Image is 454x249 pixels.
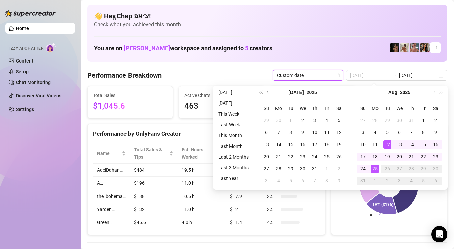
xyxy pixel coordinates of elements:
button: Choose a month [288,86,304,99]
th: Mo [272,102,285,114]
td: 2025-08-06 [297,175,309,187]
div: 8 [419,128,427,136]
li: Last Year [216,174,251,182]
button: Previous month (PageUp) [264,86,272,99]
div: 25 [371,165,379,173]
a: Chat Monitoring [16,80,51,85]
td: A… [93,177,130,190]
div: 4 [407,177,415,185]
div: 5 [335,116,343,124]
td: 2025-06-30 [272,114,285,126]
div: 19 [383,153,391,161]
div: 21 [407,153,415,161]
td: 2025-08-04 [272,175,285,187]
div: 5 [383,128,391,136]
div: Open Intercom Messenger [431,226,447,242]
td: 2025-08-06 [393,126,405,138]
div: 22 [287,153,295,161]
td: 2025-08-13 [393,138,405,151]
td: 2025-07-29 [381,114,393,126]
td: Green… [93,216,130,229]
span: + 1 [433,44,438,51]
a: Content [16,58,33,64]
td: 2025-07-08 [285,126,297,138]
td: 2025-08-03 [260,175,272,187]
div: 21 [274,153,283,161]
div: 9 [299,128,307,136]
div: 9 [432,128,440,136]
td: 2025-08-12 [381,138,393,151]
td: 2025-07-23 [297,151,309,163]
div: 12 [383,140,391,149]
div: 10 [359,140,367,149]
td: 2025-07-24 [309,151,321,163]
div: 14 [407,140,415,149]
span: 463 [184,100,259,113]
div: 31 [359,177,367,185]
input: Start date [350,72,388,79]
td: 2025-07-12 [333,126,345,138]
th: Th [309,102,321,114]
td: $484 [130,164,178,177]
div: 4 [323,116,331,124]
img: the_bohema [390,43,399,52]
div: 28 [371,116,379,124]
td: 2025-08-01 [417,114,430,126]
th: Tu [285,102,297,114]
div: 3 [395,177,403,185]
td: 2025-08-09 [430,126,442,138]
div: 3 [359,128,367,136]
li: Last Week [216,121,251,129]
input: End date [399,72,437,79]
td: 2025-08-28 [405,163,417,175]
td: 2025-07-29 [285,163,297,175]
td: 2025-07-01 [285,114,297,126]
td: 2025-07-19 [333,138,345,151]
h4: 👋 Hey, Chap צ׳אפ ! [94,11,441,21]
div: 31 [311,165,319,173]
td: 2025-08-22 [417,151,430,163]
td: $132 [130,203,178,216]
div: 1 [323,165,331,173]
td: 2025-07-30 [393,114,405,126]
button: Choose a year [400,86,410,99]
td: 2025-07-20 [260,151,272,163]
div: 28 [274,165,283,173]
td: 2025-07-22 [285,151,297,163]
td: 2025-08-18 [369,151,381,163]
span: Check what you achieved this month [94,21,441,28]
td: 11.0 h [178,177,226,190]
td: 2025-08-03 [357,126,369,138]
td: 2025-07-02 [297,114,309,126]
td: 2025-07-31 [309,163,321,175]
div: 9 [335,177,343,185]
div: 15 [419,140,427,149]
div: 29 [383,116,391,124]
div: 11 [323,128,331,136]
a: Settings [16,107,34,112]
th: Sa [430,102,442,114]
td: 2025-07-21 [272,151,285,163]
div: 12 [335,128,343,136]
div: 13 [262,140,270,149]
span: 3 % [267,206,278,213]
td: 2025-08-19 [381,151,393,163]
li: Last Month [216,142,251,150]
td: 2025-08-02 [333,163,345,175]
div: 17 [311,140,319,149]
div: 8 [323,177,331,185]
td: 2025-08-08 [417,126,430,138]
button: Last year (Control + left) [257,86,264,99]
div: 8 [287,128,295,136]
div: Performance by OnlyFans Creator [93,129,320,138]
h4: Performance Breakdown [87,71,162,80]
div: 2 [299,116,307,124]
td: 2025-09-02 [381,175,393,187]
div: 28 [407,165,415,173]
td: 2025-08-07 [309,175,321,187]
span: Total Sales & Tips [134,146,168,161]
div: 14 [274,140,283,149]
td: 2025-07-25 [321,151,333,163]
td: 2025-08-02 [430,114,442,126]
td: 2025-08-21 [405,151,417,163]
